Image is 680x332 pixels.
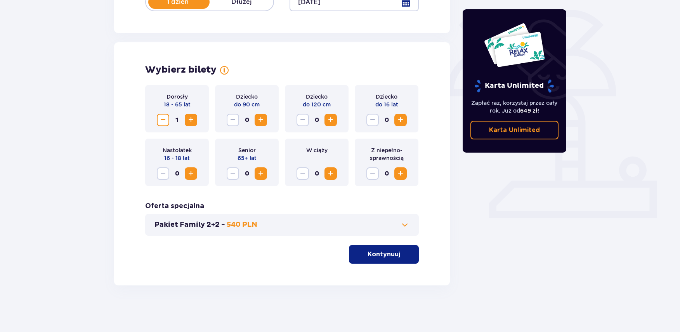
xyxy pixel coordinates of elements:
button: Decrease [157,114,169,126]
p: Karta Unlimited [489,126,540,134]
button: Decrease [297,167,309,180]
p: Wybierz bilety [145,64,217,76]
button: Increase [394,114,407,126]
a: Karta Unlimited [470,121,559,139]
p: Dorosły [167,93,188,101]
button: Decrease [366,114,379,126]
button: Increase [185,167,197,180]
p: Oferta specjalna [145,202,204,211]
p: do 90 cm [234,101,260,108]
p: Z niepełno­sprawnością [361,146,412,162]
button: Kontynuuj [349,245,419,264]
p: Zapłać raz, korzystaj przez cały rok. Już od ! [470,99,559,115]
p: 540 PLN [227,220,257,229]
button: Increase [324,167,337,180]
button: Increase [255,114,267,126]
button: Decrease [157,167,169,180]
p: Dziecko [306,93,328,101]
button: Increase [324,114,337,126]
p: Pakiet Family 2+2 - [154,220,225,229]
span: 649 zł [520,108,538,114]
span: 0 [311,114,323,126]
button: Increase [185,114,197,126]
span: 0 [380,114,393,126]
button: Increase [255,167,267,180]
button: Decrease [366,167,379,180]
p: Nastolatek [163,146,192,154]
button: Decrease [227,167,239,180]
button: Decrease [227,114,239,126]
p: do 16 lat [375,101,398,108]
p: 65+ lat [238,154,257,162]
p: do 120 cm [303,101,331,108]
p: W ciąży [306,146,328,154]
p: Dziecko [236,93,258,101]
button: Increase [394,167,407,180]
p: Dziecko [376,93,397,101]
p: 18 - 65 lat [164,101,191,108]
p: 16 - 18 lat [164,154,190,162]
button: Decrease [297,114,309,126]
p: Kontynuuj [368,250,400,259]
span: 1 [171,114,183,126]
span: 0 [380,167,393,180]
button: Pakiet Family 2+2 -540 PLN [154,220,409,229]
span: 0 [241,114,253,126]
span: 0 [311,167,323,180]
p: Senior [238,146,256,154]
span: 0 [241,167,253,180]
p: Karta Unlimited [474,79,555,93]
span: 0 [171,167,183,180]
